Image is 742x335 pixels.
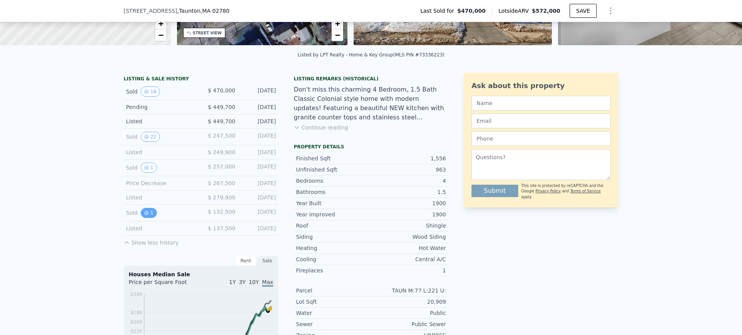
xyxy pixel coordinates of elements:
input: Name [471,96,611,111]
input: Email [471,114,611,128]
div: [DATE] [242,194,276,201]
div: [DATE] [242,148,276,156]
div: Sold [126,87,195,97]
button: View historical data [141,87,160,97]
div: [DATE] [242,103,276,111]
span: $ 449,700 [208,118,235,124]
span: + [158,19,163,28]
div: [DATE] [242,208,276,218]
div: LISTING & SALE HISTORY [124,76,278,83]
div: [DATE] [242,224,276,232]
div: Water [296,309,371,317]
div: Houses Median Sale [129,270,273,278]
span: − [158,30,163,40]
span: 10Y [249,279,259,285]
span: [STREET_ADDRESS] [124,7,177,15]
div: Wood Siding [371,233,446,241]
div: 20,909 [371,298,446,306]
tspan: $349 [130,292,142,297]
div: [DATE] [242,179,276,187]
div: Roof [296,222,371,230]
span: $ 279,900 [208,194,235,201]
div: Sold [126,132,195,142]
span: $470,000 [457,7,486,15]
div: Listed [126,224,195,232]
span: $ 249,900 [208,149,235,155]
span: + [335,19,340,28]
a: Privacy Policy [536,189,561,193]
button: Show less history [124,236,179,247]
div: Year Improved [296,211,371,218]
a: Zoom in [155,18,167,29]
div: Ask about this property [471,80,611,91]
a: Zoom out [155,29,167,41]
tspan: $260 [130,319,142,325]
div: [DATE] [242,132,276,142]
div: Heating [296,244,371,252]
span: $572,000 [532,8,560,14]
div: Pending [126,103,195,111]
div: [DATE] [242,117,276,125]
div: [DATE] [242,163,276,173]
div: Bedrooms [296,177,371,185]
div: Shingle [371,222,446,230]
button: View historical data [141,132,160,142]
button: View historical data [141,163,157,173]
button: SAVE [570,4,597,18]
tspan: $230 [130,328,142,334]
div: Hot Water [371,244,446,252]
div: 1.5 [371,188,446,196]
div: Property details [294,144,448,150]
div: Lot Sqft [296,298,371,306]
div: Sold [126,208,195,218]
span: − [335,30,340,40]
div: Fireplaces [296,267,371,274]
div: [DATE] [242,87,276,97]
span: $ 267,500 [208,180,235,186]
div: Listed by LPT Realty - Home & Key Group (MLS PIN #73336223) [298,52,444,58]
span: Max [262,279,273,287]
div: Listed [126,117,195,125]
div: Cooling [296,255,371,263]
div: Price Decrease [126,179,195,187]
div: 4 [371,177,446,185]
div: Finished Sqft [296,155,371,162]
div: Public [371,309,446,317]
a: Zoom in [332,18,343,29]
div: This site is protected by reCAPTCHA and the Google and apply. [521,183,611,200]
div: Parcel [296,287,371,294]
div: STREET VIEW [193,30,222,36]
div: Sale [257,256,278,266]
button: Continue reading [294,124,348,131]
div: Sewer [296,320,371,328]
div: 963 [371,166,446,173]
div: Unfinished Sqft [296,166,371,173]
div: 1900 [371,211,446,218]
button: Submit [471,185,518,197]
span: , Taunton [177,7,230,15]
div: Public Sewer [371,320,446,328]
span: $ 257,000 [208,163,235,170]
span: 3Y [239,279,245,285]
button: View historical data [141,208,157,218]
div: Bathrooms [296,188,371,196]
div: Don't miss this charming 4 Bedroom, 1.5 Bath Classic Colonial style home with modern updates! Fea... [294,85,448,122]
span: $ 470,000 [208,87,235,94]
input: Phone [471,131,611,146]
span: $ 449,700 [208,104,235,110]
div: TAUN M:77 L:221 U: [371,287,446,294]
div: Siding [296,233,371,241]
span: $ 247,500 [208,133,235,139]
div: Listed [126,194,195,201]
div: Listed [126,148,195,156]
span: Lotside ARV [499,7,532,15]
tspan: $290 [130,310,142,315]
button: Show Options [603,3,618,19]
div: Central A/C [371,255,446,263]
a: Zoom out [332,29,343,41]
div: Year Built [296,199,371,207]
span: $ 137,500 [208,225,235,231]
div: Sold [126,163,195,173]
div: 1900 [371,199,446,207]
div: Price per Square Foot [129,278,201,291]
